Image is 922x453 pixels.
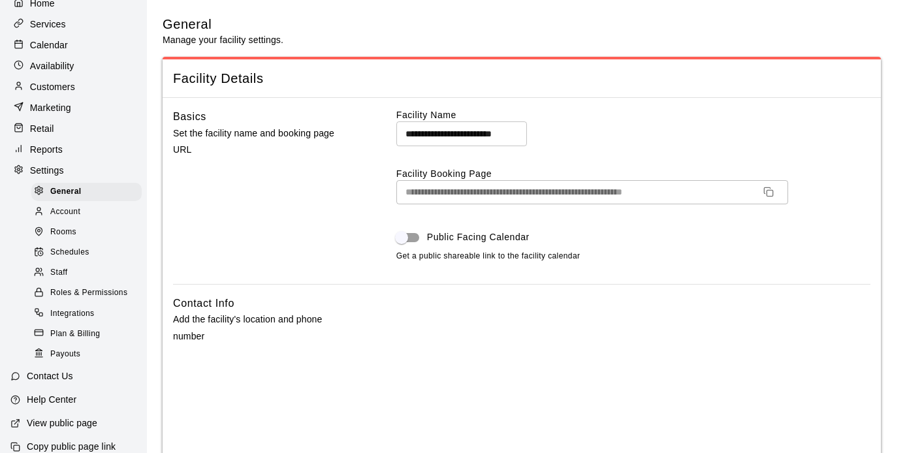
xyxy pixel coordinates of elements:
a: Rooms [31,223,147,243]
label: Facility Booking Page [396,167,870,180]
p: Manage your facility settings. [163,33,283,46]
label: Facility Name [396,108,870,121]
button: Copy URL [758,181,779,202]
p: Retail [30,122,54,135]
p: Copy public page link [27,440,116,453]
div: Rooms [31,223,142,242]
span: Rooms [50,226,76,239]
div: Schedules [31,243,142,262]
a: Roles & Permissions [31,283,147,304]
p: Add the facility's location and phone number [173,311,355,344]
p: Customers [30,80,75,93]
p: Settings [30,164,64,177]
h5: General [163,16,283,33]
a: Reports [10,140,136,159]
a: Account [31,202,147,222]
div: Payouts [31,345,142,364]
div: Roles & Permissions [31,284,142,302]
div: Staff [31,264,142,282]
p: Set the facility name and booking page URL [173,125,355,158]
p: Contact Us [27,369,73,383]
span: Staff [50,266,67,279]
p: Help Center [27,393,76,406]
span: Schedules [50,246,89,259]
a: Customers [10,77,136,97]
p: Calendar [30,39,68,52]
a: Marketing [10,98,136,117]
a: Schedules [31,243,147,263]
a: Calendar [10,35,136,55]
span: Plan & Billing [50,328,100,341]
a: Staff [31,263,147,283]
a: Payouts [31,344,147,364]
span: Roles & Permissions [50,287,127,300]
span: Public Facing Calendar [427,230,530,244]
h6: Basics [173,108,206,125]
a: Retail [10,119,136,138]
p: Services [30,18,66,31]
p: View public page [27,416,97,430]
div: Plan & Billing [31,325,142,343]
span: General [50,185,82,198]
span: Account [50,206,80,219]
a: Settings [10,161,136,180]
a: Services [10,14,136,34]
span: Get a public shareable link to the facility calendar [396,250,580,263]
div: Integrations [31,305,142,323]
a: Plan & Billing [31,324,147,344]
span: Payouts [50,348,80,361]
div: General [31,183,142,201]
a: General [31,181,147,202]
a: Availability [10,56,136,76]
span: Integrations [50,307,95,320]
p: Reports [30,143,63,156]
h6: Contact Info [173,295,234,312]
span: Facility Details [173,70,870,87]
div: Account [31,203,142,221]
a: Integrations [31,304,147,324]
p: Marketing [30,101,71,114]
p: Availability [30,59,74,72]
